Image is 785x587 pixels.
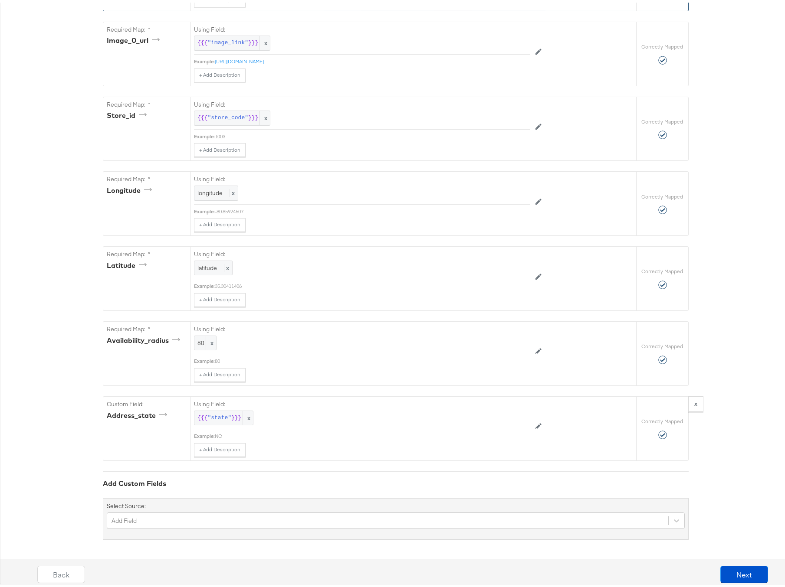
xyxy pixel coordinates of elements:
label: Correctly Mapped [642,265,683,272]
div: NC [215,430,530,437]
span: {{{ [197,36,207,45]
span: {{{ [197,111,207,120]
label: Using Field: [194,323,530,331]
div: Add Field [112,514,137,522]
span: x [259,33,270,48]
div: Example: [194,280,215,287]
div: image_0_url [107,33,163,43]
a: [URL][DOMAIN_NAME] [215,55,264,62]
div: Example: [194,130,215,137]
div: store_id [107,108,150,118]
div: 80 [215,355,530,362]
span: 80 [197,336,213,345]
button: x [688,394,703,409]
div: latitude [107,258,150,268]
div: 35.30411406 [215,280,530,287]
button: + Add Description [194,140,246,154]
label: Required Map: * [107,173,187,181]
label: Select Source: [107,499,146,508]
span: }}} [248,36,258,45]
label: Correctly Mapped [642,340,683,347]
label: Using Field: [194,173,530,181]
label: Using Field: [194,98,530,106]
span: "state" [207,411,231,420]
label: Correctly Mapped [642,116,683,123]
span: longitude [197,186,223,194]
span: x [230,186,235,194]
div: -80.85924507 [215,205,530,212]
label: Correctly Mapped [642,191,683,198]
div: 1003 [215,130,530,137]
label: Using Field: [194,248,530,256]
span: {{{ [197,411,207,420]
div: Example: [194,205,215,212]
button: Back [37,563,85,580]
span: }}} [231,411,241,420]
span: "store_code" [207,111,248,120]
button: + Add Description [194,215,246,229]
div: address_state [107,408,170,418]
span: "image_link" [207,36,248,45]
label: Required Map: * [107,248,187,256]
button: Next [720,563,768,580]
button: + Add Description [194,365,246,379]
strong: x [694,397,697,405]
span: latitude [197,261,217,269]
div: availability_radius [107,333,183,343]
label: Using Field: [194,23,530,31]
button: + Add Description [194,290,246,304]
div: Example: [194,355,215,362]
span: x [224,261,229,269]
label: Required Map: * [107,98,187,106]
div: Example: [194,55,215,62]
label: Correctly Mapped [642,415,683,422]
label: Using Field: [194,398,530,406]
span: x [206,333,216,348]
button: + Add Description [194,66,246,80]
span: x [243,408,253,423]
label: Required Map: * [107,323,187,331]
label: Correctly Mapped [642,41,683,48]
div: longitude [107,183,155,193]
div: Add Custom Fields [103,476,689,486]
label: Custom Field: [107,398,187,406]
label: Required Map: * [107,23,187,31]
div: Example: [194,430,215,437]
button: + Add Description [194,440,246,454]
span: x [259,108,270,123]
span: }}} [248,111,258,120]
